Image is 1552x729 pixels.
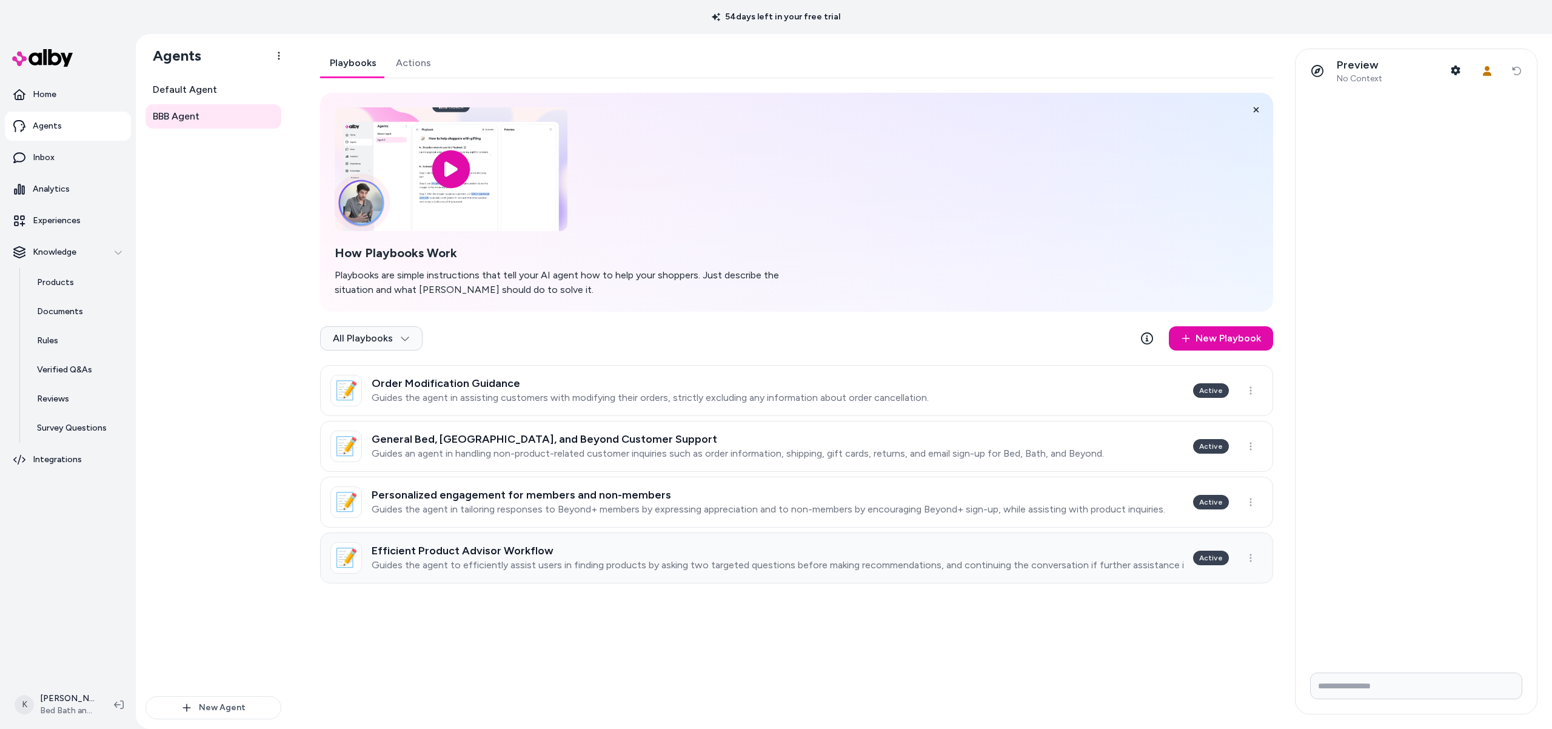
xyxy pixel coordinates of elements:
[25,414,131,443] a: Survey Questions
[143,47,201,65] h1: Agents
[320,326,423,351] button: All Playbooks
[40,693,95,705] p: [PERSON_NAME]
[333,332,410,344] span: All Playbooks
[704,11,848,23] p: 54 days left in your free trial
[372,448,1104,460] p: Guides an agent in handling non-product-related customer inquiries such as order information, shi...
[5,143,131,172] a: Inbox
[372,377,929,389] h3: Order Modification Guidance
[320,365,1273,416] a: 📝Order Modification GuidanceGuides the agent in assisting customers with modifying their orders, ...
[1193,439,1229,454] div: Active
[33,89,56,101] p: Home
[25,297,131,326] a: Documents
[5,206,131,235] a: Experiences
[145,104,281,129] a: BBB Agent
[25,385,131,414] a: Reviews
[33,215,81,227] p: Experiences
[5,175,131,204] a: Analytics
[37,277,74,289] p: Products
[12,49,73,67] img: alby Logo
[25,355,131,385] a: Verified Q&As
[5,238,131,267] button: Knowledge
[335,268,800,297] p: Playbooks are simple instructions that tell your AI agent how to help your shoppers. Just describ...
[372,503,1165,516] p: Guides the agent in tailoring responses to Beyond+ members by expressing appreciation and to non-...
[33,454,82,466] p: Integrations
[320,532,1273,583] a: 📝Efficient Product Advisor WorkflowGuides the agent to efficiently assist users in finding produc...
[33,120,62,132] p: Agents
[1193,383,1229,398] div: Active
[33,183,70,195] p: Analytics
[386,49,441,78] a: Actions
[1337,58,1382,72] p: Preview
[153,109,199,124] span: BBB Agent
[372,489,1165,501] h3: Personalized engagement for members and non-members
[5,112,131,141] a: Agents
[1310,673,1522,699] input: Write your prompt here
[372,392,929,404] p: Guides the agent in assisting customers with modifying their orders, strictly excluding any infor...
[335,246,800,261] h2: How Playbooks Work
[1169,326,1273,351] a: New Playbook
[5,445,131,474] a: Integrations
[25,326,131,355] a: Rules
[372,433,1104,445] h3: General Bed, [GEOGRAPHIC_DATA], and Beyond Customer Support
[7,685,104,724] button: K[PERSON_NAME]Bed Bath and Beyond
[1193,551,1229,565] div: Active
[37,335,58,347] p: Rules
[15,695,34,714] span: K
[320,421,1273,472] a: 📝General Bed, [GEOGRAPHIC_DATA], and Beyond Customer SupportGuides an agent in handling non-produ...
[37,306,83,318] p: Documents
[37,422,107,434] p: Survey Questions
[25,268,131,297] a: Products
[37,364,92,376] p: Verified Q&As
[37,393,69,405] p: Reviews
[372,559,1183,571] p: Guides the agent to efficiently assist users in finding products by asking two targeted questions...
[33,152,55,164] p: Inbox
[330,431,362,462] div: 📝
[1337,73,1382,84] span: No Context
[330,542,362,574] div: 📝
[330,486,362,518] div: 📝
[320,477,1273,528] a: 📝Personalized engagement for members and non-membersGuides the agent in tailoring responses to Be...
[33,246,76,258] p: Knowledge
[145,696,281,719] button: New Agent
[40,705,95,717] span: Bed Bath and Beyond
[5,80,131,109] a: Home
[1193,495,1229,509] div: Active
[330,375,362,406] div: 📝
[320,49,386,78] a: Playbooks
[372,545,1183,557] h3: Efficient Product Advisor Workflow
[145,78,281,102] a: Default Agent
[153,82,217,97] span: Default Agent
